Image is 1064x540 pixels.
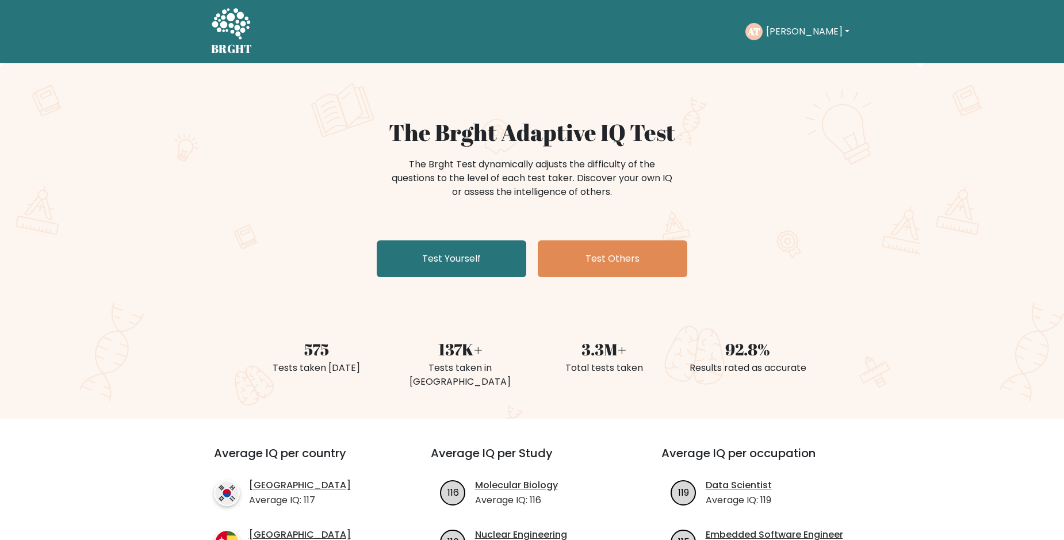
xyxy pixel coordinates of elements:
[251,118,813,146] h1: The Brght Adaptive IQ Test
[747,25,760,38] text: AT
[683,361,813,375] div: Results rated as accurate
[249,493,351,507] p: Average IQ: 117
[251,361,381,375] div: Tests taken [DATE]
[388,158,676,199] div: The Brght Test dynamically adjusts the difficulty of the questions to the level of each test take...
[249,478,351,492] a: [GEOGRAPHIC_DATA]
[211,42,252,56] h5: BRGHT
[214,446,389,474] h3: Average IQ per country
[763,24,853,39] button: [PERSON_NAME]
[706,478,772,492] a: Data Scientist
[678,485,689,499] text: 119
[214,480,240,506] img: country
[683,337,813,361] div: 92.8%
[538,240,687,277] a: Test Others
[377,240,526,277] a: Test Yourself
[475,493,558,507] p: Average IQ: 116
[539,337,669,361] div: 3.3M+
[475,478,558,492] a: Molecular Biology
[661,446,864,474] h3: Average IQ per occupation
[706,493,772,507] p: Average IQ: 119
[251,337,381,361] div: 575
[211,5,252,59] a: BRGHT
[447,485,458,499] text: 116
[395,337,525,361] div: 137K+
[395,361,525,389] div: Tests taken in [GEOGRAPHIC_DATA]
[539,361,669,375] div: Total tests taken
[431,446,634,474] h3: Average IQ per Study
